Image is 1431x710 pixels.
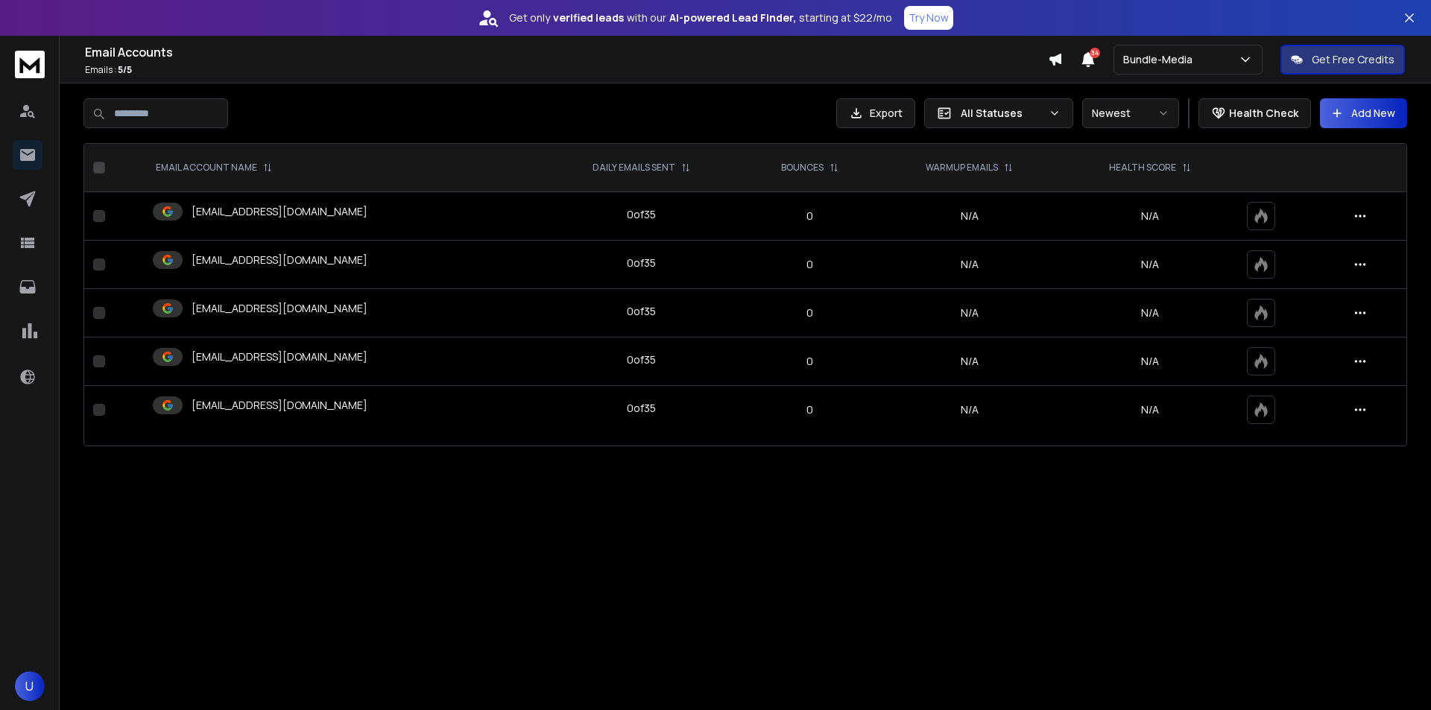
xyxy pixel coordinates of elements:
[1071,209,1229,224] p: N/A
[192,349,367,364] p: [EMAIL_ADDRESS][DOMAIN_NAME]
[1123,52,1198,67] p: Bundle-Media
[1082,98,1179,128] button: Newest
[1198,98,1311,128] button: Health Check
[156,162,272,174] div: EMAIL ACCOUNT NAME
[1071,402,1229,417] p: N/A
[926,162,998,174] p: WARMUP EMAILS
[751,257,868,272] p: 0
[904,6,953,30] button: Try Now
[781,162,824,174] p: BOUNCES
[877,337,1062,386] td: N/A
[627,256,656,270] div: 0 of 35
[877,192,1062,241] td: N/A
[118,63,132,76] span: 5 / 5
[192,398,367,413] p: [EMAIL_ADDRESS][DOMAIN_NAME]
[909,10,949,25] p: Try Now
[1280,45,1405,75] button: Get Free Credits
[751,402,868,417] p: 0
[85,64,1048,76] p: Emails :
[669,10,796,25] strong: AI-powered Lead Finder,
[751,354,868,369] p: 0
[1312,52,1394,67] p: Get Free Credits
[15,51,45,78] img: logo
[1090,48,1100,58] span: 34
[509,10,892,25] p: Get only with our starting at $22/mo
[836,98,915,128] button: Export
[627,304,656,319] div: 0 of 35
[1109,162,1176,174] p: HEALTH SCORE
[192,301,367,316] p: [EMAIL_ADDRESS][DOMAIN_NAME]
[85,43,1048,61] h1: Email Accounts
[593,162,675,174] p: DAILY EMAILS SENT
[553,10,624,25] strong: verified leads
[877,241,1062,289] td: N/A
[192,253,367,267] p: [EMAIL_ADDRESS][DOMAIN_NAME]
[627,207,656,222] div: 0 of 35
[1071,305,1229,320] p: N/A
[1320,98,1407,128] button: Add New
[877,386,1062,434] td: N/A
[751,305,868,320] p: 0
[1071,354,1229,369] p: N/A
[877,289,1062,337] td: N/A
[751,209,868,224] p: 0
[15,671,45,701] button: U
[1071,257,1229,272] p: N/A
[961,106,1043,121] p: All Statuses
[627,352,656,367] div: 0 of 35
[192,204,367,219] p: [EMAIL_ADDRESS][DOMAIN_NAME]
[627,401,656,416] div: 0 of 35
[1229,106,1298,121] p: Health Check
